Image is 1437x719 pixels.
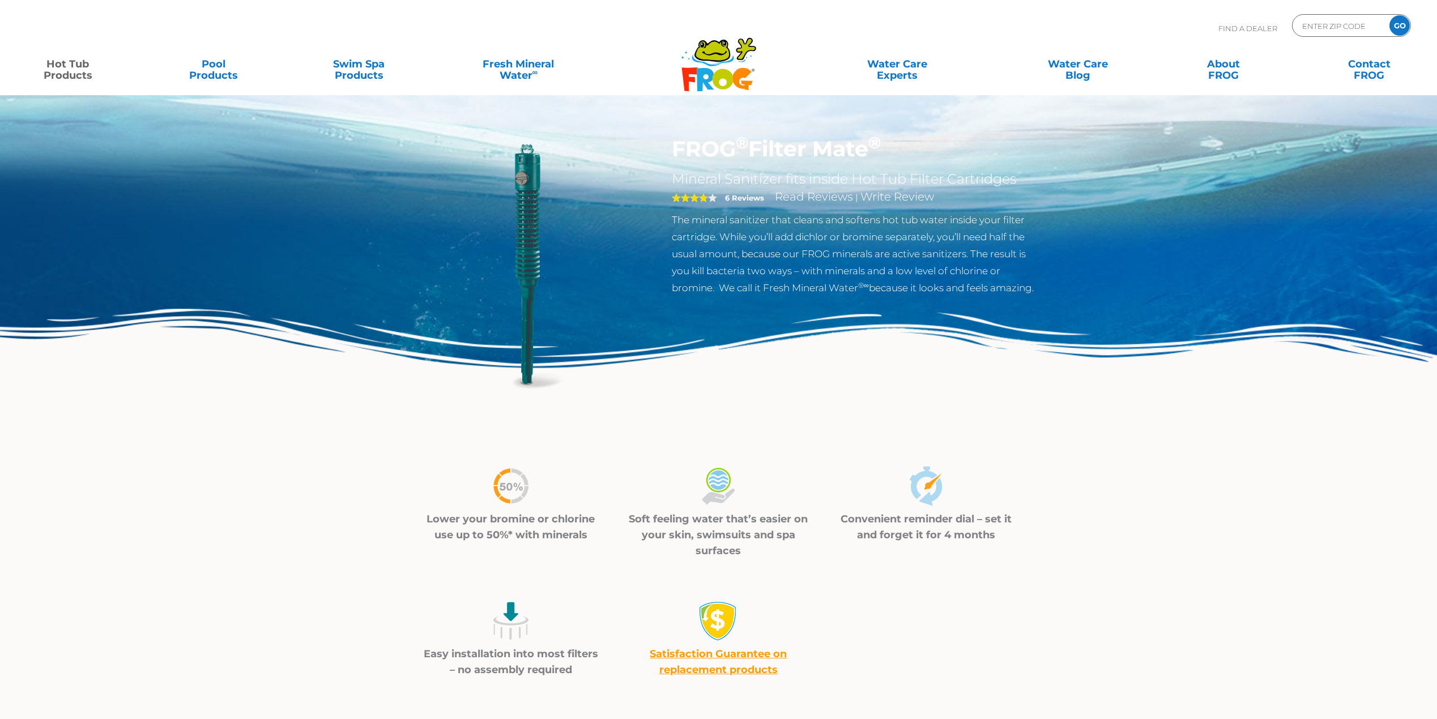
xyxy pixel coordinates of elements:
img: hot-tub-product-filter-frog.png [396,136,655,395]
sup: ∞ [532,67,538,76]
a: Water CareExperts [805,53,990,75]
span: 4 [672,193,708,202]
a: PoolProducts [157,53,270,75]
p: Find A Dealer [1218,14,1277,42]
img: icon-50percent-less [491,466,531,506]
img: Frog Products Logo [675,23,762,92]
img: icon-easy-install [491,601,531,641]
sup: ® [736,133,748,152]
p: The mineral sanitizer that cleans and softens hot tub water inside your filter cartridge. While y... [672,211,1042,296]
a: Swim SpaProducts [302,53,416,75]
p: Easy installation into most filters – no assembly required [421,646,601,678]
sup: ® [868,133,881,152]
h1: FROG Filter Mate [672,136,1042,162]
h2: Mineral Sanitizer fits inside Hot Tub Filter Cartridges [672,171,1042,188]
a: Hot TubProducts [11,53,125,75]
sup: ®∞ [858,281,869,290]
img: icon-soft-feeling [698,466,738,506]
p: Soft feeling water that’s easier on your skin, swimsuits and spa surfaces [629,511,808,559]
input: GO [1389,15,1410,36]
a: Satisfaction Guarantee on replacement products [650,648,787,676]
a: Write Review [860,190,934,203]
a: ContactFROG [1312,53,1426,75]
a: Fresh MineralWater∞ [447,53,589,75]
img: money-back1-small [698,601,738,641]
a: Read Reviews [775,190,853,203]
a: Water CareBlog [1022,53,1135,75]
img: icon-set-and-forget [906,466,946,506]
p: Lower your bromine or chlorine use up to 50%* with minerals [421,511,601,543]
p: Convenient reminder dial – set it and forget it for 4 months [837,511,1016,543]
a: AboutFROG [1167,53,1280,75]
span: | [855,192,858,203]
strong: 6 Reviews [725,193,764,202]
